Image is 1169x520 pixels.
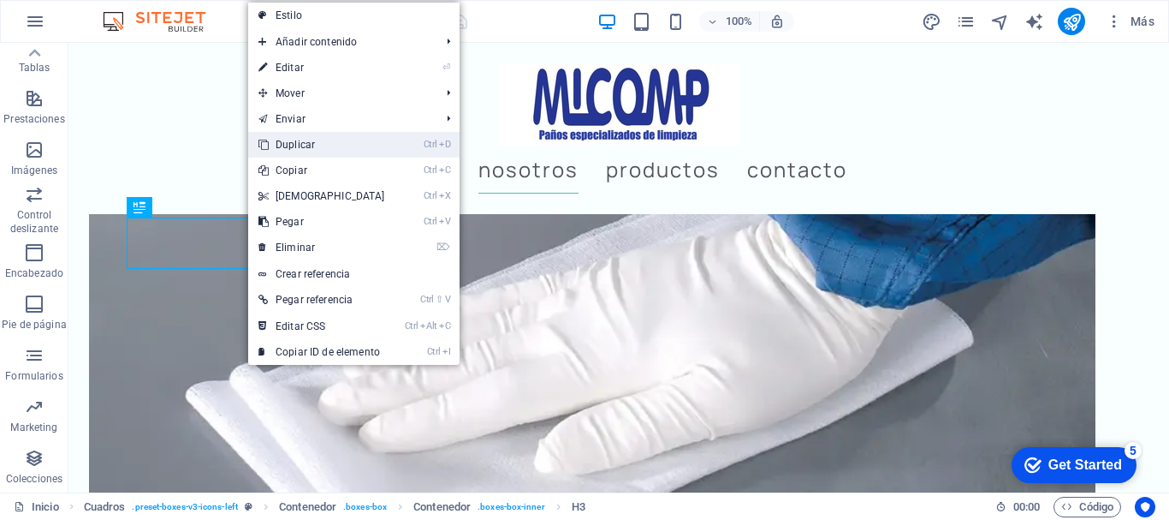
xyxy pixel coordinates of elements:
i: Ctrl [420,294,434,305]
p: Encabezado [5,266,63,280]
span: Más [1106,13,1154,30]
i: V [445,294,450,305]
h6: 100% [725,11,752,32]
span: Haz clic para seleccionar y doble clic para editar [413,497,471,517]
i: D [439,139,451,150]
i: Ctrl [424,216,437,227]
div: 5 [122,3,139,21]
i: Alt [420,320,437,332]
a: CtrlVPegar [248,209,395,235]
button: navigator [989,11,1010,32]
button: Código [1053,497,1121,517]
img: Editor Logo [98,11,227,32]
span: : [1025,500,1028,513]
span: 00 00 [1013,497,1040,517]
i: ⇧ [436,294,443,305]
i: Ctrl [405,320,418,332]
i: Ctrl [427,346,441,357]
p: Prestaciones [3,112,64,126]
div: Get Started 5 items remaining, 0% complete [9,9,134,45]
a: Inicio [14,497,59,517]
p: Marketing [10,421,57,434]
a: Crear referencia [248,261,460,287]
span: Haz clic para seleccionar y doble clic para editar [84,497,126,517]
a: CtrlX[DEMOGRAPHIC_DATA] [248,183,395,209]
button: text_generator [1024,11,1044,32]
i: C [439,164,451,176]
span: Haz clic para seleccionar y doble clic para editar [279,497,336,517]
div: Get Started [46,19,120,34]
a: ⌦Eliminar [248,235,395,260]
i: Publicar [1062,12,1082,32]
i: Ctrl [424,190,437,201]
a: Estilo [248,3,460,28]
span: Añadir contenido [248,29,434,55]
i: Al redimensionar, ajustar el nivel de zoom automáticamente para ajustarse al dispositivo elegido. [769,14,785,29]
a: Ctrl⇧VPegar referencia [248,287,395,313]
span: Código [1061,497,1113,517]
span: Haz clic para seleccionar y doble clic para editar [572,497,585,517]
a: CtrlCCopiar [248,158,395,183]
button: 100% [699,11,760,32]
p: Tablas [19,61,50,75]
i: I [442,346,451,357]
i: ⏎ [442,62,450,73]
a: CtrlDDuplicar [248,132,395,158]
i: X [439,190,451,201]
button: design [921,11,941,32]
i: Este elemento es un preajuste personalizable [245,502,252,511]
button: pages [955,11,976,32]
a: Enviar [248,106,434,132]
i: Ctrl [424,164,437,176]
i: Ctrl [424,139,437,150]
a: CtrlAltCEditar CSS [248,314,395,339]
i: ⌦ [436,242,450,253]
p: Formularios [5,369,62,383]
span: Mover [248,81,434,106]
p: Colecciones [6,472,62,486]
a: CtrlICopiar ID de elemento [248,339,395,365]
i: V [439,216,451,227]
button: Usercentrics [1135,497,1155,517]
i: Diseño (Ctrl+Alt+Y) [922,12,941,32]
button: Más [1099,8,1161,35]
i: Páginas (Ctrl+Alt+S) [956,12,976,32]
a: ⏎Editar [248,55,395,81]
span: . preset-boxes-v3-icons-left [132,497,238,517]
span: . boxes-box [343,497,387,517]
span: . boxes-box-inner [478,497,545,517]
i: C [439,320,451,332]
p: Pie de página [2,318,66,332]
button: publish [1058,8,1085,35]
h6: Tiempo de la sesión [995,497,1041,517]
nav: breadcrumb [84,497,585,517]
p: Imágenes [11,164,57,177]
